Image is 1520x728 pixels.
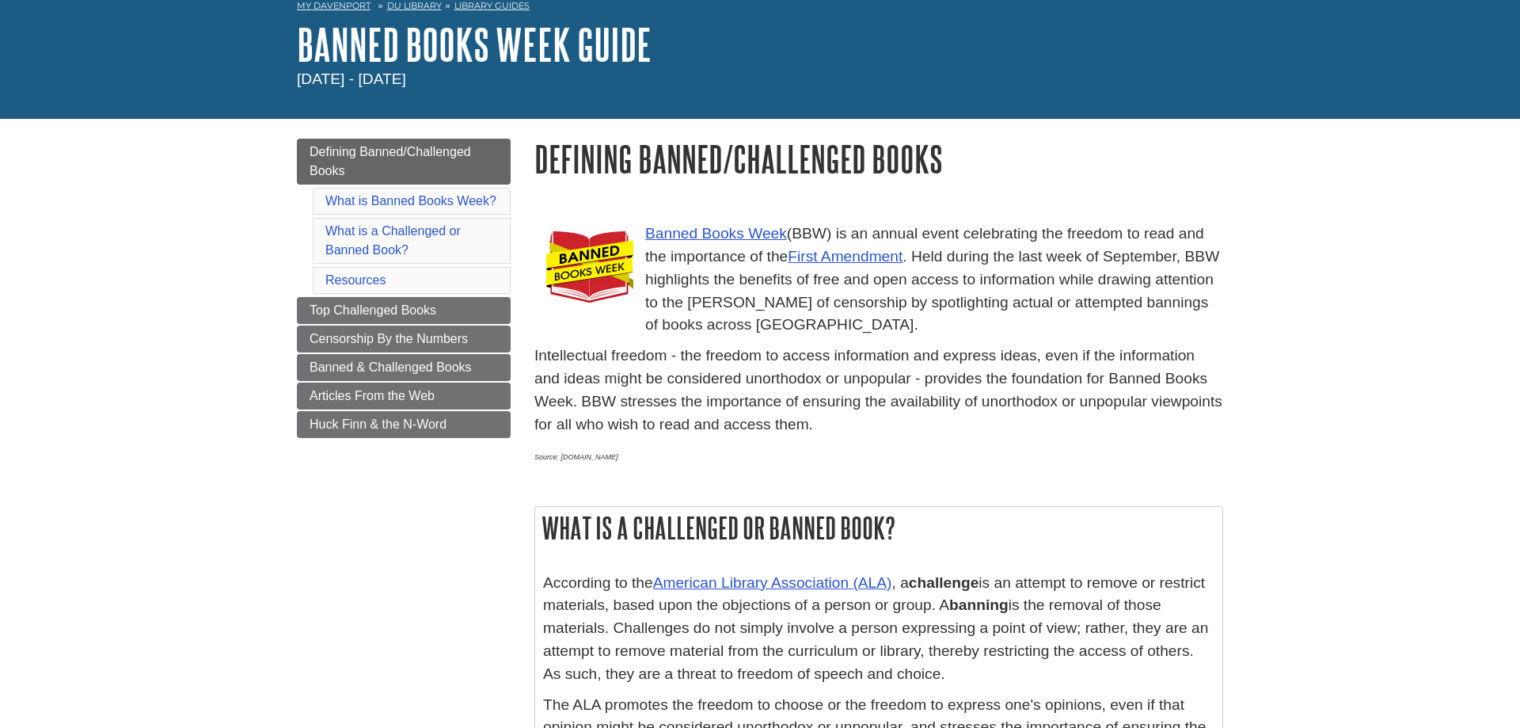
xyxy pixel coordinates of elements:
span: [DATE] - [DATE] [297,71,406,87]
p: Intellectual freedom - the freedom to access information and express ideas, even if the informati... [534,345,1223,436]
span: Huck Finn & the N-Word [310,417,446,431]
a: Censorship By the Numbers [297,326,511,353]
p: According to the , a is an attempt to remove or restrict materials, based upon the objections of ... [543,572,1214,686]
div: Guide Page Menu [297,139,511,438]
span: Defining Banned/Challenged Books [310,145,471,177]
a: Banned & Challenged Books [297,354,511,381]
strong: banning [949,597,1009,613]
a: Defining Banned/Challenged Books [297,139,511,185]
a: American Library Association (ALA) [653,574,892,591]
img: Banned Books Week [546,227,633,303]
span: Top Challenged Books [310,303,436,317]
a: What is Banned Books Week? [325,194,496,208]
h1: Defining Banned/Challenged Books [534,139,1223,179]
h2: What is a Challenged or Banned Book? [535,507,1222,549]
span: Censorship By the Numbers [310,332,468,345]
span: Banned & Challenged Books [310,360,472,374]
a: Banned Books Week Guide [297,20,652,69]
p: (BBW) is an annual event celebrating the freedom to read and the importance of the . Held during ... [534,223,1223,337]
a: Banned Books Week [645,225,787,242]
a: First Amendment [788,248,902,265]
span: Articles From the Web [310,389,435,402]
a: Top Challenged Books [297,297,511,324]
em: Source: [DOMAIN_NAME] [534,453,618,461]
a: Huck Finn & the N-Word [297,411,511,438]
a: What is a Challenged or Banned Book? [325,224,461,257]
a: Articles From the Web [297,383,511,410]
a: Resources [325,273,386,287]
strong: challenge [909,574,979,591]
